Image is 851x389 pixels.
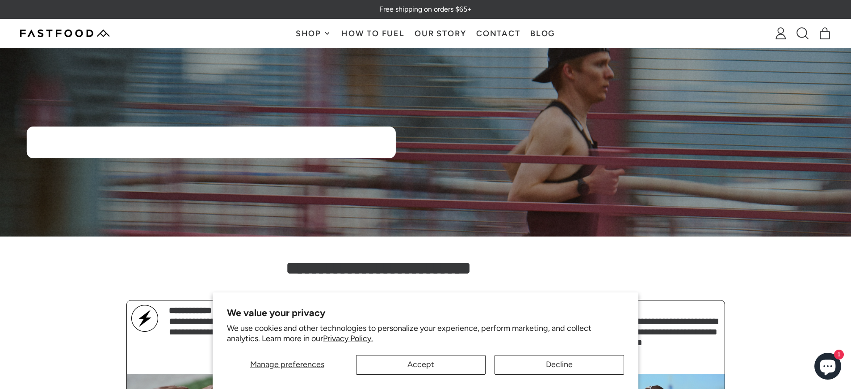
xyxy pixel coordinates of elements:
[812,353,844,382] inbox-online-store-chat: Shopify online store chat
[250,359,324,369] span: Manage preferences
[227,307,624,318] h2: We value your privacy
[410,19,471,47] a: Our Story
[20,30,109,37] img: Fastfood
[356,355,486,375] button: Accept
[296,30,323,38] span: Shop
[336,19,410,47] a: How To Fuel
[323,334,373,343] a: Privacy Policy.
[495,355,624,375] button: Decline
[131,305,158,332] img: A simple lightning bolt icon inside a circle on a black background.
[525,19,561,47] a: Blog
[227,355,347,375] button: Manage preferences
[227,323,624,344] p: We use cookies and other technologies to personalize your experience, perform marketing, and coll...
[290,19,336,47] button: Shop
[471,19,525,47] a: Contact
